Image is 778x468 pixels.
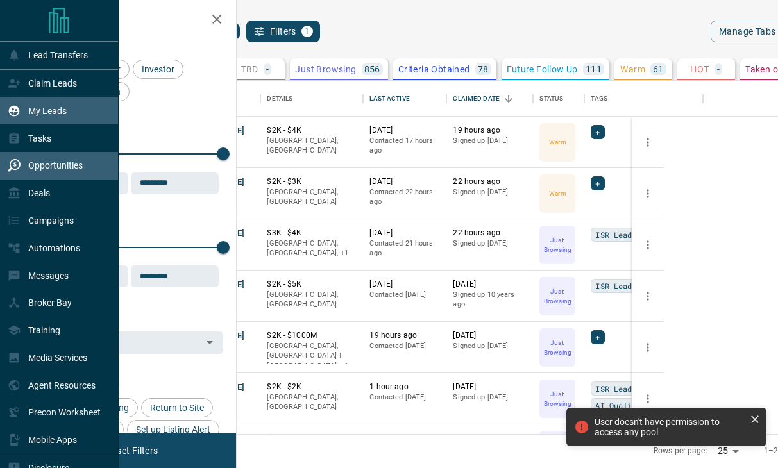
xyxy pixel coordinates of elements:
[584,81,703,117] div: Tags
[267,228,357,238] p: $3K - $4K
[595,417,745,437] div: User doesn't have permission to access any pool
[453,341,527,351] p: Signed up [DATE]
[241,65,258,74] p: TBD
[541,235,574,255] p: Just Browsing
[369,279,440,290] p: [DATE]
[267,125,357,136] p: $2K - $4K
[539,81,563,117] div: Status
[146,403,208,413] span: Return to Site
[595,382,632,395] span: ISR Lead
[369,341,440,351] p: Contacted [DATE]
[541,338,574,357] p: Just Browsing
[591,330,604,344] div: +
[267,136,357,156] p: [GEOGRAPHIC_DATA], [GEOGRAPHIC_DATA]
[595,280,632,292] span: ISR Lead
[267,238,357,258] p: Toronto
[369,136,440,156] p: Contacted 17 hours ago
[267,381,357,392] p: $2K - $2K
[266,65,269,74] p: -
[638,184,657,203] button: more
[246,21,320,42] button: Filters1
[363,81,446,117] div: Last Active
[369,176,440,187] p: [DATE]
[595,399,650,412] span: AI Qualified
[453,279,527,290] p: [DATE]
[171,81,260,117] div: Name
[690,65,709,74] p: HOT
[478,65,489,74] p: 78
[500,90,518,108] button: Sort
[638,287,657,306] button: more
[586,65,602,74] p: 111
[453,381,527,392] p: [DATE]
[591,125,604,139] div: +
[591,176,604,190] div: +
[131,424,215,435] span: Set up Listing Alert
[369,392,440,403] p: Contacted [DATE]
[398,65,470,74] p: Criteria Obtained
[549,188,566,198] p: Warm
[595,177,600,190] span: +
[267,433,357,444] p: $---
[41,13,223,28] h2: Filters
[267,279,357,290] p: $2K - $5K
[595,331,600,344] span: +
[141,398,213,417] div: Return to Site
[453,125,527,136] p: 19 hours ago
[717,65,720,74] p: -
[453,176,527,187] p: 22 hours ago
[638,338,657,357] button: more
[303,27,312,36] span: 1
[595,126,600,138] span: +
[595,228,632,241] span: ISR Lead
[446,81,533,117] div: Claimed Date
[369,330,440,341] p: 19 hours ago
[653,65,664,74] p: 61
[133,60,183,79] div: Investor
[369,290,440,300] p: Contacted [DATE]
[507,65,578,74] p: Future Follow Up
[369,228,440,238] p: [DATE]
[549,137,566,147] p: Warm
[453,81,500,117] div: Claimed Date
[127,420,219,439] div: Set up Listing Alert
[638,389,657,408] button: more
[453,136,527,146] p: Signed up [DATE]
[295,65,356,74] p: Just Browsing
[453,238,527,249] p: Signed up [DATE]
[369,238,440,258] p: Contacted 21 hours ago
[260,81,363,117] div: Details
[137,64,179,74] span: Investor
[267,392,357,412] p: [GEOGRAPHIC_DATA], [GEOGRAPHIC_DATA]
[369,125,440,136] p: [DATE]
[453,228,527,238] p: 22 hours ago
[369,81,409,117] div: Last Active
[541,389,574,408] p: Just Browsing
[638,235,657,255] button: more
[453,187,527,197] p: Signed up [DATE]
[267,81,292,117] div: Details
[591,81,607,117] div: Tags
[453,433,527,444] p: [DATE]
[533,81,584,117] div: Status
[638,133,657,152] button: more
[453,290,527,310] p: Signed up 10 years ago
[267,290,357,310] p: [GEOGRAPHIC_DATA], [GEOGRAPHIC_DATA]
[201,333,219,351] button: Open
[267,176,357,187] p: $2K - $3K
[364,65,380,74] p: 856
[369,187,440,207] p: Contacted 22 hours ago
[267,341,357,371] p: Toronto
[267,187,357,207] p: [GEOGRAPHIC_DATA], [GEOGRAPHIC_DATA]
[453,392,527,403] p: Signed up [DATE]
[369,433,440,444] p: [DATE]
[97,440,166,462] button: Reset Filters
[453,330,527,341] p: [DATE]
[267,330,357,341] p: $2K - $1000M
[541,287,574,306] p: Just Browsing
[620,65,645,74] p: Warm
[369,381,440,392] p: 1 hour ago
